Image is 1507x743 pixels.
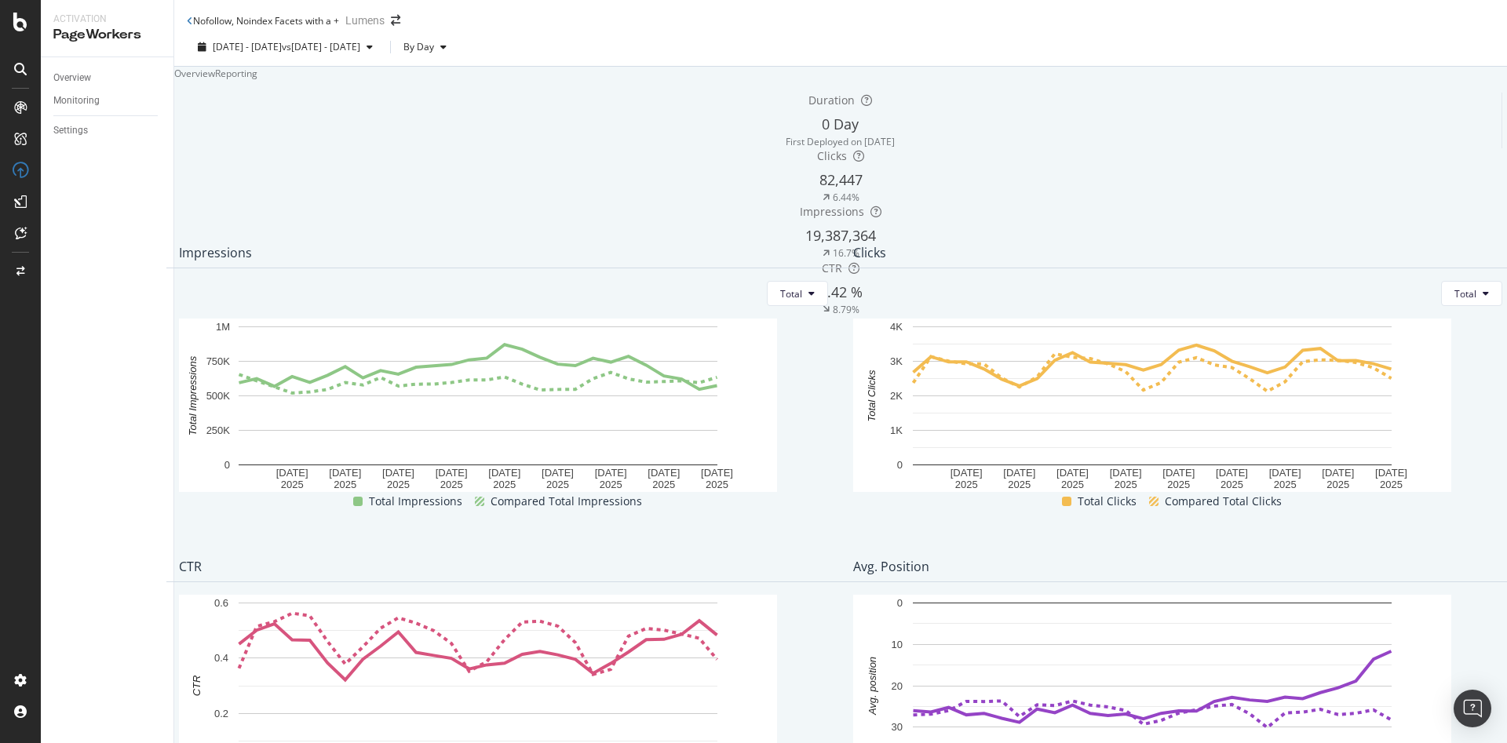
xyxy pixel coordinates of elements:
text: 0.2 [214,708,228,719]
text: 2025 [600,479,622,491]
text: 2025 [546,479,569,491]
text: [DATE] [276,467,308,479]
text: 2025 [493,479,516,491]
div: Activation [53,13,161,26]
span: Total Clicks [1078,492,1137,511]
text: [DATE] [436,467,468,479]
text: [DATE] [382,467,414,479]
span: 82,447 [819,170,863,189]
text: 2025 [281,479,304,491]
text: [DATE] [701,467,733,479]
text: CTR [191,676,203,697]
span: Total Impressions [369,492,462,511]
span: Impressions [800,204,864,219]
text: 2025 [1326,479,1349,491]
div: arrow-right-arrow-left [391,15,400,26]
div: Overview [53,70,91,86]
a: Overview [53,70,162,86]
text: 0.6 [214,597,228,609]
text: 0 [224,459,230,471]
text: 30 [892,721,903,733]
button: [DATE] - [DATE]vs[DATE] - [DATE] [187,39,384,54]
svg: A chart. [179,319,777,492]
text: [DATE] [648,467,680,479]
a: Click to go back [187,16,193,26]
text: [DATE] [1003,467,1035,479]
text: 0.4 [214,653,228,665]
text: 2025 [1115,479,1137,491]
div: Overview [174,67,215,80]
text: [DATE] [1322,467,1354,479]
text: 3K [890,355,903,367]
div: First Deployed on [DATE] [179,135,1502,148]
svg: A chart. [853,319,1451,492]
text: 750K [206,355,231,367]
div: PageWorkers [53,26,161,44]
text: 2025 [1008,479,1031,491]
text: [DATE] [1162,467,1195,479]
text: 2025 [1380,479,1403,491]
text: [DATE] [1375,467,1407,479]
text: [DATE] [329,467,361,479]
div: CTR [179,559,202,574]
text: 250K [206,424,231,436]
text: 2025 [1167,479,1190,491]
div: Settings [53,122,88,139]
text: 1M [216,321,230,333]
text: [DATE] [951,467,983,479]
text: 500K [206,390,231,402]
text: 0 [897,597,903,609]
text: 2025 [955,479,978,491]
text: 2025 [1221,479,1243,491]
button: Total [767,281,828,306]
text: 2025 [387,479,410,491]
text: [DATE] [1269,467,1301,479]
span: 19,387,364 [805,226,876,245]
text: 10 [892,639,903,650]
text: 2025 [440,479,463,491]
text: Avg. position [867,657,878,716]
text: [DATE] [595,467,627,479]
a: Settings [53,122,162,139]
text: [DATE] [542,467,574,479]
span: Duration [808,93,855,107]
span: Compared Total Clicks [1165,492,1282,511]
text: 2025 [652,479,675,491]
div: Nofollow, Noindex Facets with a + [193,14,339,27]
div: Clicks [853,245,886,260]
text: 2025 [706,479,728,491]
button: Total [1441,281,1502,306]
div: Open Intercom Messenger [1454,690,1491,727]
text: Total Clicks [866,370,878,421]
text: [DATE] [1216,467,1248,479]
div: Impressions [179,245,252,260]
text: 4K [890,321,903,333]
span: vs [DATE] - [DATE] [282,40,360,53]
text: 2025 [334,479,356,491]
text: 2025 [1274,479,1297,491]
span: Total [1454,287,1476,300]
div: 6.44% [833,191,859,204]
text: [DATE] [488,467,520,479]
text: 20 [892,680,903,692]
text: 1K [890,424,903,436]
span: [DATE] - [DATE] [213,40,282,53]
div: Avg. position [853,559,929,574]
div: Lumens [345,13,385,28]
span: By Day [397,40,434,53]
span: Compared Total Impressions [491,492,642,511]
text: 0 [897,459,903,471]
a: Monitoring [53,93,162,109]
span: Clicks [817,148,847,163]
div: Monitoring [53,93,100,109]
text: 2K [890,390,903,402]
text: [DATE] [1056,467,1089,479]
text: 2025 [1061,479,1084,491]
text: [DATE] [1110,467,1142,479]
div: Reporting [215,67,257,80]
text: Total Impressions [187,355,199,435]
span: 0 Day [822,115,859,133]
span: Total [780,287,802,300]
